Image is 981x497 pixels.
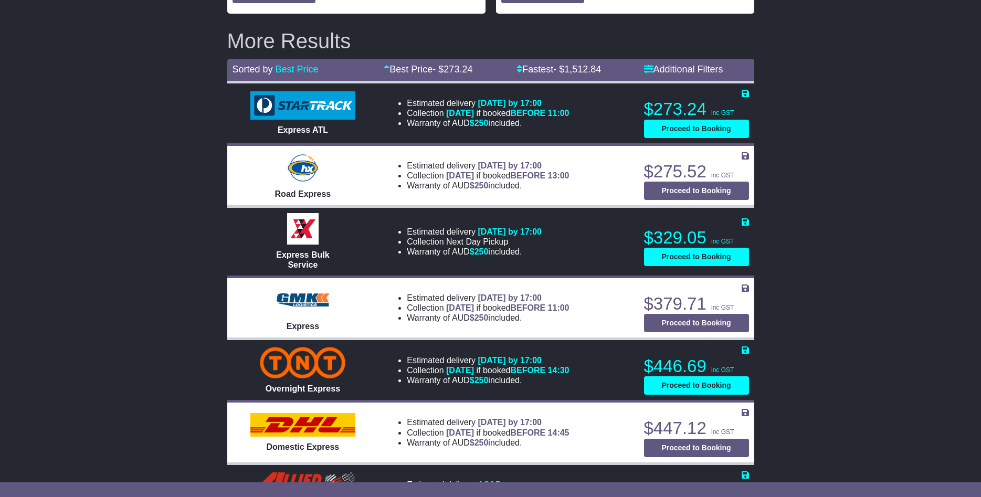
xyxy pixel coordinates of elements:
[474,376,489,385] span: 250
[470,438,489,447] span: $
[548,303,569,312] span: 11:00
[553,64,601,75] span: - $
[711,304,734,311] span: inc GST
[470,247,489,256] span: $
[267,442,340,451] span: Domestic Express
[227,29,754,52] h2: More Results
[446,303,474,312] span: [DATE]
[548,109,569,118] span: 11:00
[407,247,542,257] li: Warranty of AUD included.
[548,171,569,180] span: 13:00
[266,384,340,393] span: Overnight Express
[446,171,569,180] span: if booked
[644,227,749,248] p: $329.05
[644,182,749,200] button: Proceed to Booking
[407,108,569,118] li: Collection
[446,366,474,375] span: [DATE]
[287,322,319,331] span: Express
[384,64,472,75] a: Best Price- $273.24
[446,303,569,312] span: if booked
[516,64,601,75] a: Fastest- $1,512.84
[407,313,569,323] li: Warranty of AUD included.
[446,109,569,118] span: if booked
[644,120,749,138] button: Proceed to Booking
[478,227,542,236] span: [DATE] by 17:00
[260,347,345,378] img: TNT Domestic: Overnight Express
[644,376,749,395] button: Proceed to Booking
[478,161,542,170] span: [DATE] by 17:00
[548,428,569,437] span: 14:45
[407,118,569,128] li: Warranty of AUD included.
[271,284,334,316] img: GMK Logistics: Express
[510,366,545,375] span: BEFORE
[276,250,329,269] span: Express Bulk Service
[407,237,542,247] li: Collection
[711,366,734,374] span: inc GST
[433,64,472,75] span: - $
[407,428,569,438] li: Collection
[564,64,601,75] span: 1,512.84
[407,375,569,385] li: Warranty of AUD included.
[407,480,532,490] li: Estimated delivery
[510,303,545,312] span: BEFORE
[644,439,749,457] button: Proceed to Booking
[407,438,569,448] li: Warranty of AUD included.
[276,64,319,75] a: Best Price
[407,98,569,108] li: Estimated delivery
[407,303,569,313] li: Collection
[510,428,545,437] span: BEFORE
[474,313,489,322] span: 250
[446,428,569,437] span: if booked
[478,356,542,365] span: [DATE] by 17:00
[644,314,749,332] button: Proceed to Booking
[474,247,489,256] span: 250
[470,376,489,385] span: $
[644,418,749,439] p: $447.12
[470,313,489,322] span: $
[644,356,749,377] p: $446.69
[474,438,489,447] span: 250
[446,171,474,180] span: [DATE]
[407,355,569,365] li: Estimated delivery
[286,152,320,184] img: Hunter Express: Road Express
[287,213,319,245] img: Border Express: Express Bulk Service
[407,417,569,427] li: Estimated delivery
[711,172,734,179] span: inc GST
[644,64,723,75] a: Additional Filters
[474,181,489,190] span: 250
[446,109,474,118] span: [DATE]
[711,109,734,117] span: inc GST
[644,99,749,120] p: $273.24
[711,238,734,245] span: inc GST
[446,366,569,375] span: if booked
[250,91,355,120] img: StarTrack: Express ATL
[233,64,273,75] span: Sorted by
[407,293,569,303] li: Estimated delivery
[644,161,749,182] p: $275.52
[510,171,545,180] span: BEFORE
[644,248,749,266] button: Proceed to Booking
[446,428,474,437] span: [DATE]
[250,413,355,436] img: DHL: Domestic Express
[407,171,569,181] li: Collection
[407,365,569,375] li: Collection
[510,109,545,118] span: BEFORE
[275,189,331,198] span: Road Express
[478,480,501,489] span: ASAP
[407,227,542,237] li: Estimated delivery
[478,418,542,427] span: [DATE] by 17:00
[711,428,734,436] span: inc GST
[278,125,328,134] span: Express ATL
[470,119,489,128] span: $
[478,99,542,108] span: [DATE] by 17:00
[474,119,489,128] span: 250
[548,366,569,375] span: 14:30
[446,237,508,246] span: Next Day Pickup
[407,161,569,171] li: Estimated delivery
[444,64,472,75] span: 273.24
[407,181,569,191] li: Warranty of AUD included.
[644,293,749,314] p: $379.71
[478,293,542,302] span: [DATE] by 17:00
[470,181,489,190] span: $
